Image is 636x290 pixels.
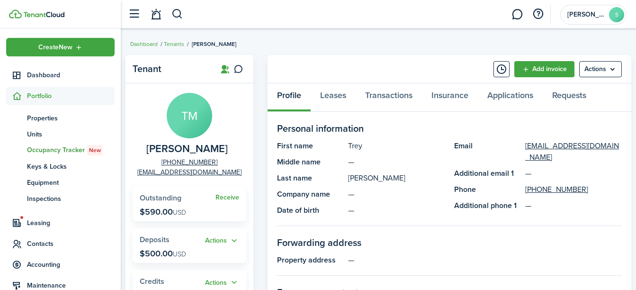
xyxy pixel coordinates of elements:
span: New [89,146,101,154]
a: Keys & Locks [6,158,115,174]
a: Dashboard [6,66,115,84]
a: [EMAIL_ADDRESS][DOMAIN_NAME] [525,140,622,163]
panel-main-description: Trey [348,140,445,152]
panel-main-title: Last name [277,172,343,184]
span: Outstanding [140,192,181,203]
button: Search [171,6,183,22]
span: Leasing [27,218,115,228]
button: Open resource center [530,6,546,22]
panel-main-title: Property address [277,254,343,266]
button: Open menu [205,236,239,246]
panel-main-title: Additional phone 1 [454,200,520,211]
panel-main-description: — [348,156,445,168]
a: Occupancy TrackerNew [6,142,115,158]
avatar-text: S [609,7,624,22]
span: Create New [38,44,72,51]
panel-main-description: — [348,254,622,266]
a: Insurance [422,83,478,112]
a: [PHONE_NUMBER] [161,157,217,167]
panel-main-title: Tenant [133,63,208,74]
span: Credits [140,276,164,287]
a: Transactions [356,83,422,112]
panel-main-title: First name [277,140,343,152]
button: Open sidebar [125,5,143,23]
p: $590.00 [140,207,186,217]
a: Inspections [6,190,115,207]
span: Properties [27,113,115,123]
panel-main-section-title: Personal information [277,121,622,136]
a: Add invoice [514,61,574,77]
a: [EMAIL_ADDRESS][DOMAIN_NAME] [137,167,242,177]
a: Equipment [6,174,115,190]
span: Units [27,129,115,139]
button: Open menu [6,38,115,56]
span: [PERSON_NAME] [192,40,236,48]
a: [PHONE_NUMBER] [525,184,588,195]
p: $500.00 [140,249,186,258]
button: Actions [205,277,239,288]
img: TenantCloud [9,9,22,18]
avatar-text: TM [167,93,212,138]
span: Deposits [140,234,170,245]
panel-main-section-title: Forwarding address [277,236,622,250]
span: Trey Mathis [146,143,228,155]
span: Contacts [27,239,115,249]
button: Open menu [579,61,622,77]
panel-main-description: — [348,189,445,200]
a: Properties [6,110,115,126]
button: Timeline [493,61,510,77]
a: Requests [543,83,596,112]
panel-main-title: Date of birth [277,205,343,216]
span: Accounting [27,260,115,270]
span: Dashboard [27,70,115,80]
span: Keys & Locks [27,162,115,172]
span: USD [173,208,186,217]
panel-main-description: [PERSON_NAME] [348,172,445,184]
a: Tenants [164,40,184,48]
button: Open menu [205,277,239,288]
span: Inspections [27,194,115,204]
panel-main-title: Company name [277,189,343,200]
span: Occupancy Tracker [27,145,115,155]
span: Portfolio [27,91,115,101]
span: Equipment [27,178,115,188]
a: Dashboard [130,40,158,48]
panel-main-title: Additional email 1 [454,168,520,179]
panel-main-description: — [348,205,445,216]
a: Units [6,126,115,142]
a: Receive [215,194,239,201]
menu-btn: Actions [579,61,622,77]
img: TenantCloud [23,12,64,18]
button: Actions [205,236,239,246]
span: Stephen [567,11,605,18]
panel-main-title: Middle name [277,156,343,168]
panel-main-title: Email [454,140,520,163]
a: Notifications [147,2,165,27]
panel-main-title: Phone [454,184,520,195]
span: USD [173,249,186,259]
a: Applications [478,83,543,112]
a: Messaging [508,2,526,27]
a: Leases [311,83,356,112]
